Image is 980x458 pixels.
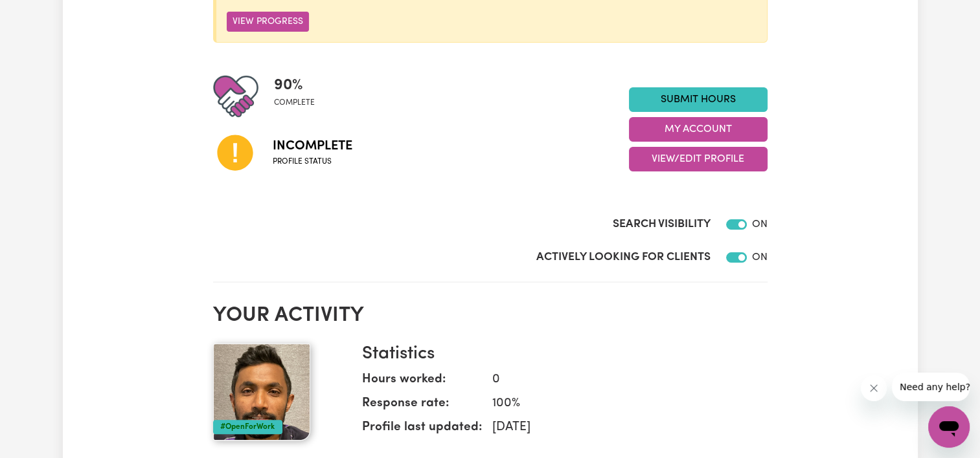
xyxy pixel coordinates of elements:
[362,343,757,365] h3: Statistics
[892,373,970,401] iframe: Message from company
[273,136,352,156] span: Incomplete
[482,371,757,389] dd: 0
[213,343,310,441] img: Your profile picture
[752,252,768,263] span: ON
[629,87,768,112] a: Submit Hours
[213,420,282,434] div: #OpenForWork
[752,219,768,230] span: ON
[362,371,482,395] dt: Hours worked:
[8,9,78,19] span: Need any help?
[213,303,768,328] h2: Your activity
[536,249,711,266] label: Actively Looking for Clients
[629,147,768,171] button: View/Edit Profile
[928,406,970,448] iframe: Button to launch messaging window
[613,216,711,233] label: Search Visibility
[273,156,352,168] span: Profile status
[362,419,482,442] dt: Profile last updated:
[274,74,315,97] span: 90 %
[482,419,757,437] dd: [DATE]
[861,375,887,401] iframe: Close message
[274,74,325,119] div: Profile completeness: 90%
[482,395,757,413] dd: 100 %
[362,395,482,419] dt: Response rate:
[227,12,309,32] button: View Progress
[274,97,315,109] span: complete
[629,117,768,142] button: My Account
